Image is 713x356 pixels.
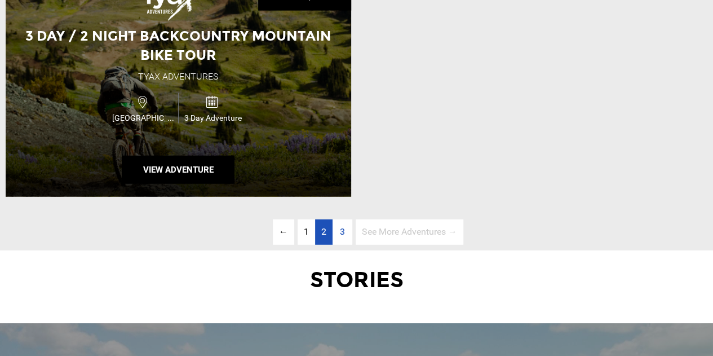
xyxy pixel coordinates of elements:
[25,28,331,63] span: 3 Day / 2 Night Backcountry Mountain Bike Tour
[321,226,326,237] span: 2
[14,265,698,295] p: Stories
[334,219,351,245] span: 3
[138,71,218,83] div: Tyax Adventures
[304,226,309,237] span: 1
[273,219,294,245] a: ← page
[250,219,463,245] ul: Pagination
[109,112,178,124] span: [GEOGRAPHIC_DATA]
[179,112,247,124] span: 3 Day Adventure
[356,219,463,245] span: See More Adventures →
[122,156,234,184] button: View Adventure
